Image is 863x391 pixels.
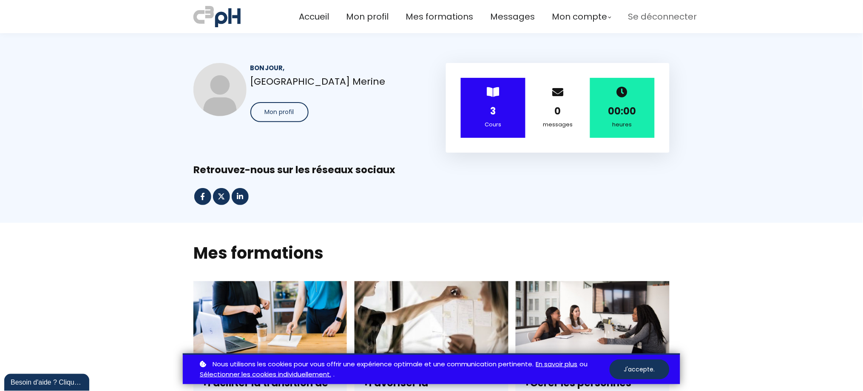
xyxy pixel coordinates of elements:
[628,10,697,24] a: Se déconnecter
[346,10,389,24] a: Mon profil
[491,105,496,118] strong: 3
[200,369,331,380] a: Sélectionner les cookies individuellement.
[490,10,535,24] a: Messages
[198,359,610,380] p: ou .
[610,360,670,380] button: J'accepte.
[461,78,525,138] div: >
[406,10,473,24] a: Mes formations
[193,242,670,264] h2: Mes formations
[213,359,534,370] span: Nous utilisons les cookies pour vous offrir une expérience optimale et une communication pertinente.
[250,102,309,122] button: Mon profil
[4,372,91,391] iframe: chat widget
[299,10,329,24] a: Accueil
[555,105,561,118] strong: 0
[471,120,515,129] div: Cours
[265,108,294,117] span: Mon profil
[536,120,579,129] div: messages
[193,63,247,116] img: 68d41d4c5cc7a1c2fa0fcb8b.jpg
[601,120,644,129] div: heures
[608,105,636,118] strong: 00:00
[193,4,241,29] img: a70bc7685e0efc0bd0b04b3506828469.jpeg
[552,10,607,24] span: Mon compte
[250,63,417,73] div: Bonjour,
[250,74,417,89] p: [GEOGRAPHIC_DATA] Merine
[193,163,670,177] div: Retrouvez-nous sur les réseaux sociaux
[536,359,578,370] a: En savoir plus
